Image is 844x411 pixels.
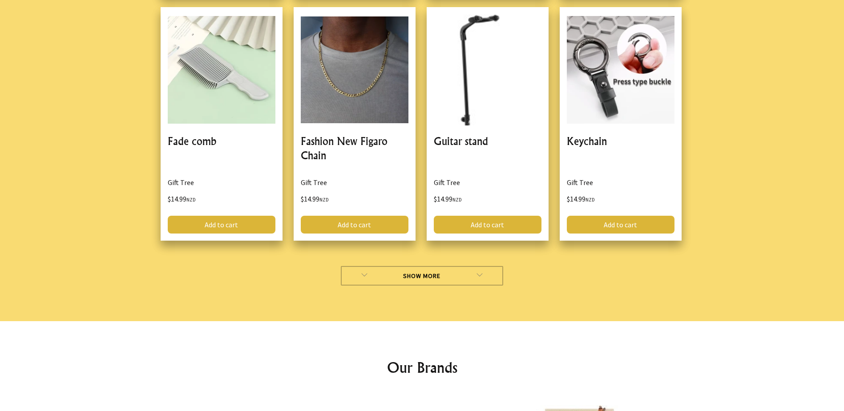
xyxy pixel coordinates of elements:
[301,216,408,234] a: Add to cart
[168,216,275,234] a: Add to cart
[159,357,686,378] h2: Our Brands
[567,216,674,234] a: Add to cart
[341,266,503,286] a: Show More
[434,216,541,234] a: Add to cart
